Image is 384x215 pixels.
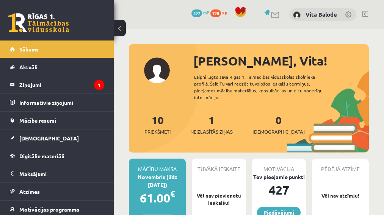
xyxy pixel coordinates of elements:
img: Vita Balode [293,11,301,19]
a: Aktuāli [10,58,104,76]
p: Vēl nav pievienotu ieskaišu! [196,192,242,207]
div: Pēdējā atzīme [312,159,369,173]
span: Priekšmeti [144,128,171,136]
a: [DEMOGRAPHIC_DATA] [10,129,104,147]
span: Motivācijas programma [19,206,79,213]
div: Laipni lūgts savā Rīgas 1. Tālmācības vidusskolas skolnieka profilā. Šeit Tu vari redzēt tuvojošo... [194,73,338,101]
div: 61.00 [129,189,186,207]
span: Neizlasītās ziņas [190,128,233,136]
span: € [170,188,175,199]
a: 0[DEMOGRAPHIC_DATA] [252,113,305,136]
span: 728 [210,9,221,17]
a: 1Neizlasītās ziņas [190,113,233,136]
div: 427 [252,181,306,199]
span: Aktuāli [19,64,38,70]
span: Sākums [19,46,39,53]
span: Mācību resursi [19,117,56,124]
a: Ziņojumi1 [10,76,104,93]
i: 1 [94,80,104,90]
div: Tuvākā ieskaite [192,159,246,173]
span: xp [222,9,227,16]
legend: Maksājumi [19,165,104,182]
span: Atzīmes [19,188,40,195]
span: [DEMOGRAPHIC_DATA] [19,135,79,142]
p: Vēl nav atzīmju! [316,192,365,199]
a: Rīgas 1. Tālmācības vidusskola [8,13,69,32]
a: Digitālie materiāli [10,147,104,165]
div: Motivācija [252,159,306,173]
a: Sākums [10,41,104,58]
div: Tev pieejamie punkti [252,173,306,181]
a: Mācību resursi [10,112,104,129]
a: 10Priekšmeti [144,113,171,136]
div: [PERSON_NAME], Vita! [193,52,369,70]
div: Mācību maksa [129,159,186,173]
span: Digitālie materiāli [19,153,64,159]
a: Atzīmes [10,183,104,200]
a: 427 mP [191,9,209,16]
span: 427 [191,9,202,17]
a: Maksājumi [10,165,104,182]
legend: Informatīvie ziņojumi [19,94,104,111]
div: Novembris (līdz [DATE]) [129,173,186,189]
legend: Ziņojumi [19,76,104,93]
span: mP [203,9,209,16]
a: 728 xp [210,9,231,16]
a: Informatīvie ziņojumi [10,94,104,111]
span: [DEMOGRAPHIC_DATA] [252,128,305,136]
a: Vita Balode [306,11,337,18]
